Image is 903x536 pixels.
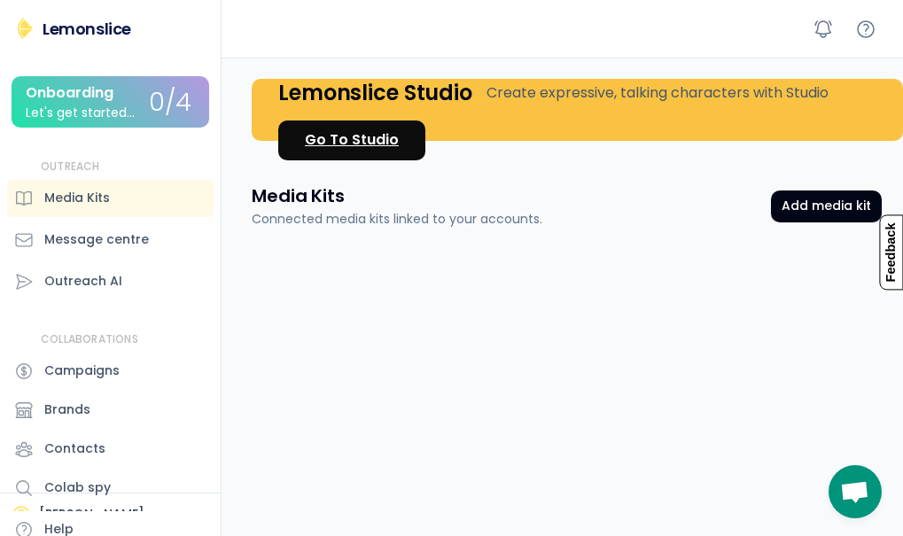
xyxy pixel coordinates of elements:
div: Brands [44,400,90,419]
div: Onboarding [26,85,113,101]
h3: Media Kits [252,183,345,208]
div: Outreach AI [44,272,122,291]
div: Connected media kits linked to your accounts. [252,210,542,229]
img: Lemonslice [14,18,35,39]
div: Media Kits [44,189,110,207]
div: Let's get started... [26,106,135,120]
div: Contacts [44,439,105,458]
div: Message centre [44,230,149,249]
div: Campaigns [44,361,120,380]
h4: Lemonslice Studio [278,79,472,106]
div: Open chat [829,465,882,518]
a: Go To Studio [278,120,425,160]
button: Add media kit [771,190,882,222]
div: OUTREACH [41,159,100,175]
div: Create expressive, talking characters with Studio [487,82,829,104]
div: Colab spy [44,478,111,497]
div: Go To Studio [305,129,399,151]
div: 0/4 [149,89,191,117]
div: COLLABORATIONS [41,332,138,347]
div: Lemonslice [43,18,131,40]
